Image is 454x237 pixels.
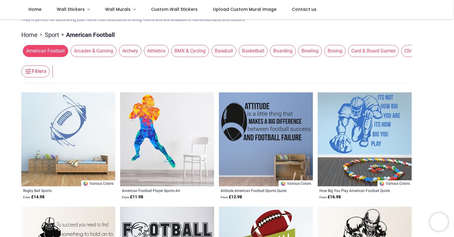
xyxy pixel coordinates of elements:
[23,45,68,57] span: American Football
[38,32,45,38] span: >
[21,31,38,39] a: Home
[324,45,346,57] span: Boxing
[71,45,117,57] span: Arcades & Gaming
[219,92,313,186] img: Attitude American Football Sports Quote Wall Sticker
[81,180,115,186] a: Various Colors
[122,194,143,200] strong: £ 11.98
[322,45,346,57] button: Boxing
[171,45,209,57] span: BMX & Cycling
[399,45,427,57] button: Climbing
[319,194,341,200] strong: £ 16.98
[45,31,59,39] a: Sport
[319,188,392,193] a: How Big You Play American Football Quote
[29,6,41,12] span: Home
[292,6,316,12] span: Contact us
[211,45,236,57] span: Baseball
[151,6,198,12] span: Custom Wall Stickers
[21,92,115,186] img: Rugby Ball Sports Wall Sticker
[23,196,30,199] span: From
[268,45,296,57] button: Boarding
[20,45,68,57] button: American Football
[318,92,412,186] img: How Big You Play American Football Quote Wall Sticker
[236,45,268,57] button: Basketball
[21,17,433,23] p: They're perfect for decorating your home from bedrooms to living rooms and are available in numer...
[122,188,194,193] a: American Football Player Sports Art
[68,45,117,57] button: Arcades & Gaming
[346,45,399,57] button: Card & Board Games
[221,188,293,193] a: Attitude American Football Sports Quote
[169,45,209,57] button: BMX & Cycling
[377,180,412,186] a: Various Colors
[221,194,242,200] strong: £ 12.98
[59,31,115,39] li: American Football
[430,213,448,231] iframe: Brevo live chat
[379,181,385,186] img: Color Wheel
[105,6,131,12] span: Wall Murals
[298,45,322,57] span: Bowling
[23,194,44,200] strong: £ 14.98
[296,45,322,57] button: Bowling
[270,45,296,57] span: Boarding
[221,196,228,199] span: From
[209,45,236,57] button: Baseball
[59,32,66,38] span: >
[141,45,169,57] button: Athletics
[401,45,427,57] span: Climbing
[83,181,88,186] img: Color Wheel
[119,45,141,57] span: Archery
[21,65,50,77] button: Filters
[280,181,286,186] img: Color Wheel
[239,45,268,57] span: Basketball
[213,6,277,12] span: Upload Custom Mural Image
[279,180,313,186] a: Various Colors
[117,45,141,57] button: Archery
[122,196,129,199] span: From
[23,188,95,193] a: Rugby Ball Sports
[120,92,214,186] img: American Football Player Sports Art Wall Sticker
[57,6,85,12] span: Wall Stickers
[144,45,169,57] span: Athletics
[348,45,399,57] span: Card & Board Games
[319,196,327,199] span: From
